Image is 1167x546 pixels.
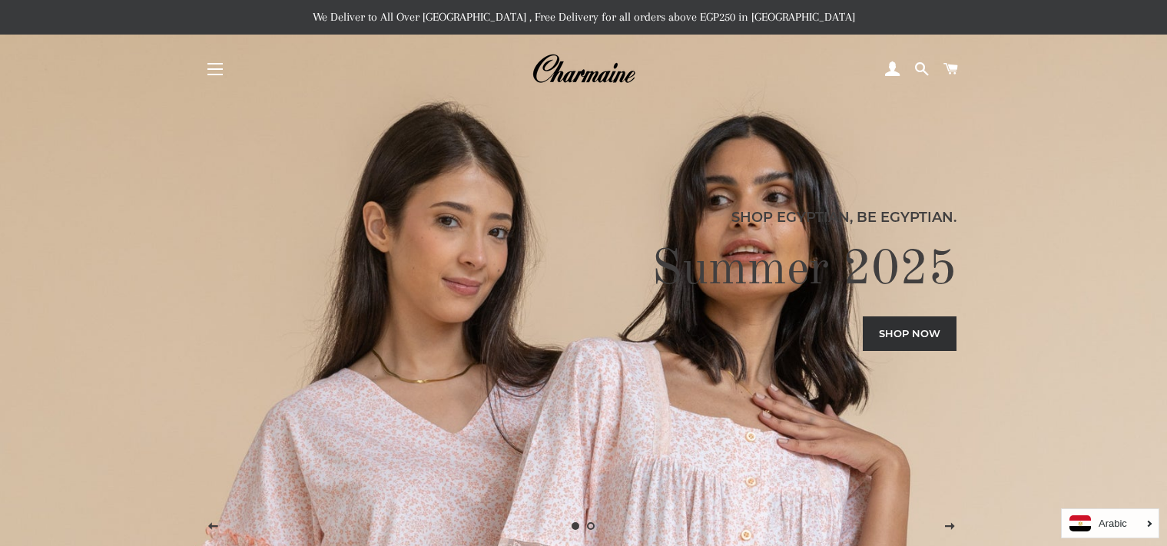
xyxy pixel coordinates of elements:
p: Shop Egyptian, Be Egyptian. [211,207,956,228]
h2: Summer 2025 [211,240,956,301]
a: Load slide 2 [584,518,599,534]
a: Slide 1, current [569,518,584,534]
img: Charmaine Egypt [532,52,635,86]
i: Arabic [1099,518,1127,528]
a: Shop now [863,316,956,350]
button: Next slide [930,508,969,546]
a: Arabic [1069,515,1151,531]
button: Previous slide [194,508,232,546]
